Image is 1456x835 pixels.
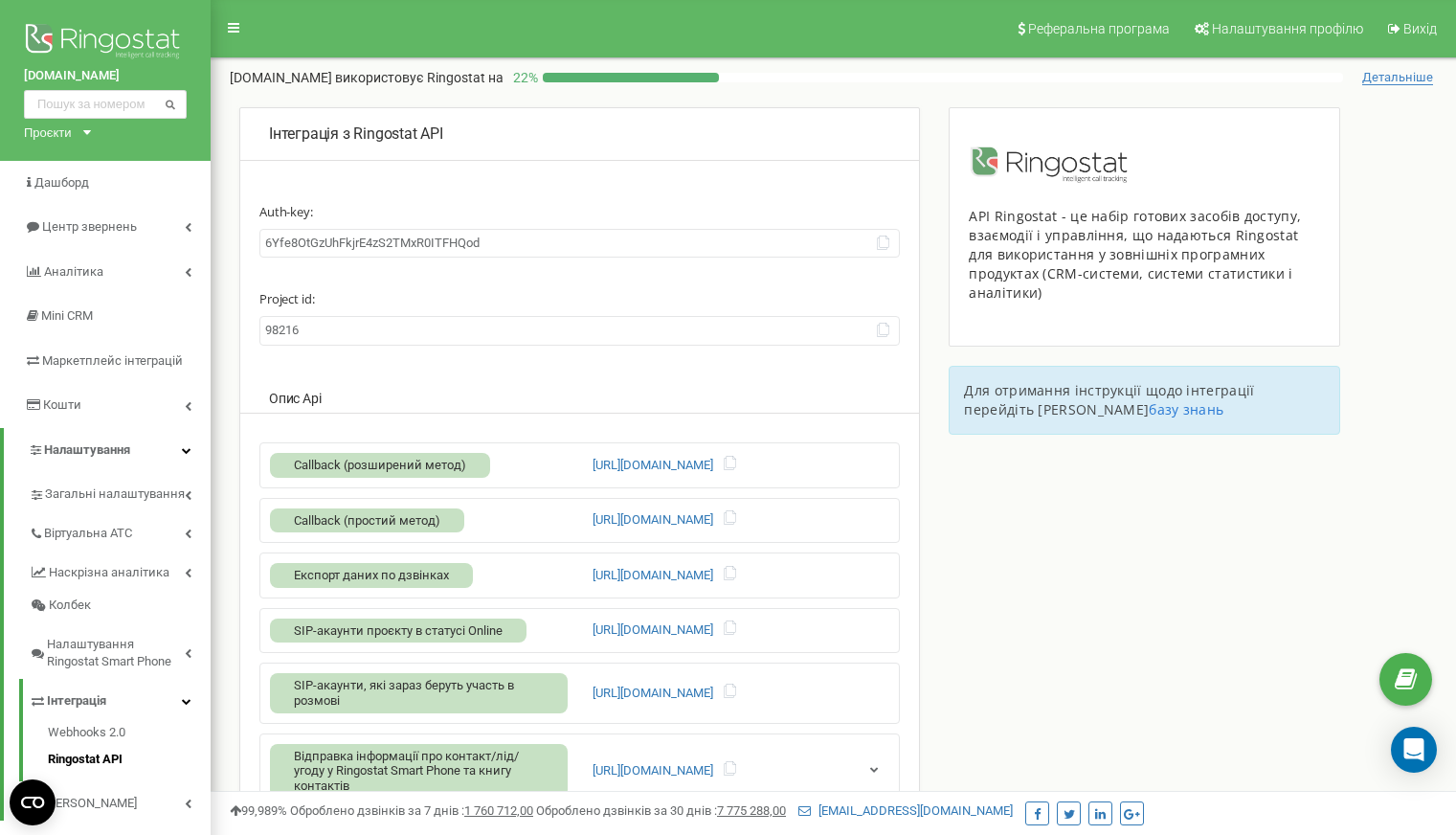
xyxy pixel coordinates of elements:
a: базу знань [1149,400,1223,418]
span: 99,989% [230,803,287,818]
label: Project id: [259,277,900,311]
a: Webhooks 2.0 [48,724,211,747]
span: Загальні налаштування [45,485,185,504]
span: Налаштування Ringostat Smart Phone [47,636,185,671]
img: Ringostat logo [24,19,187,67]
span: використовує Ringostat на [335,70,504,85]
a: Колбек [29,589,211,622]
div: API Ringostat - це набір готових засобів доступу, взаємодії і управління, що надаються Ringostat ... [969,207,1320,303]
u: 7 775 288,00 [717,803,786,818]
a: Інтеграція [29,679,211,718]
a: [URL][DOMAIN_NAME] [593,621,713,640]
u: 1 760 712,00 [464,803,533,818]
p: Інтеграція з Ringostat API [269,124,890,146]
a: Загальні налаштування [29,472,211,511]
a: [URL][DOMAIN_NAME] [593,511,713,530]
a: [URL][DOMAIN_NAME] [593,567,713,585]
span: Callback (простий метод) [294,513,440,528]
img: image [969,147,1133,183]
a: [EMAIL_ADDRESS][DOMAIN_NAME] [798,803,1013,818]
div: Open Intercom Messenger [1391,727,1437,773]
span: Опис Api [269,391,321,406]
span: Налаштування профілю [1212,21,1363,36]
span: SIP-акаунти проєкту в статусі Online [294,623,503,638]
span: [PERSON_NAME] [45,795,137,813]
a: [PERSON_NAME] [29,781,211,821]
span: Колбек [49,597,91,615]
a: [URL][DOMAIN_NAME] [593,457,713,475]
span: Налаштування [44,442,130,457]
span: Дашборд [34,175,89,190]
a: Налаштування [4,428,211,473]
a: Віртуальна АТС [29,511,211,551]
a: Налаштування Ringostat Smart Phone [29,622,211,679]
label: Auth-key: [259,190,900,224]
span: Кошти [43,397,81,412]
span: Інтеграція [47,692,106,711]
a: [DOMAIN_NAME] [24,67,187,85]
a: [URL][DOMAIN_NAME] [593,685,713,703]
span: SIP-акаунти, які зараз беруть участь в розмові [294,678,514,708]
p: [DOMAIN_NAME] [230,68,504,87]
button: Open CMP widget [10,779,56,825]
span: Оброблено дзвінків за 7 днів : [290,803,533,818]
span: Оброблено дзвінків за 30 днів : [536,803,786,818]
span: Наскрізна аналітика [49,564,169,582]
span: Маркетплейс інтеграцій [42,353,183,368]
p: 22 % [504,68,543,87]
span: Callback (розширений метод) [294,458,466,472]
span: Аналiтика [44,264,103,279]
span: Центр звернень [42,219,137,234]
span: Віртуальна АТС [44,525,132,543]
input: Пошук за номером [24,90,187,119]
span: Реферальна програма [1028,21,1170,36]
span: Відправка інформації про контакт/лід/угоду у Ringostat Smart Phone та книгу контактів [294,749,519,793]
a: Наскрізна аналітика [29,551,211,590]
span: Експорт даних по дзвінках [294,568,449,582]
span: Детальніше [1362,70,1433,85]
input: Для отримання auth-key натисніть на кнопку "Генерувати" [259,229,900,259]
span: Mini CRM [41,308,93,323]
div: Проєкти [24,124,72,142]
a: Ringostat API [48,746,211,769]
a: [URL][DOMAIN_NAME] [593,762,713,780]
span: Вихід [1403,21,1437,36]
p: Для отримання інструкції щодо інтеграції перейдіть [PERSON_NAME] [964,381,1325,419]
